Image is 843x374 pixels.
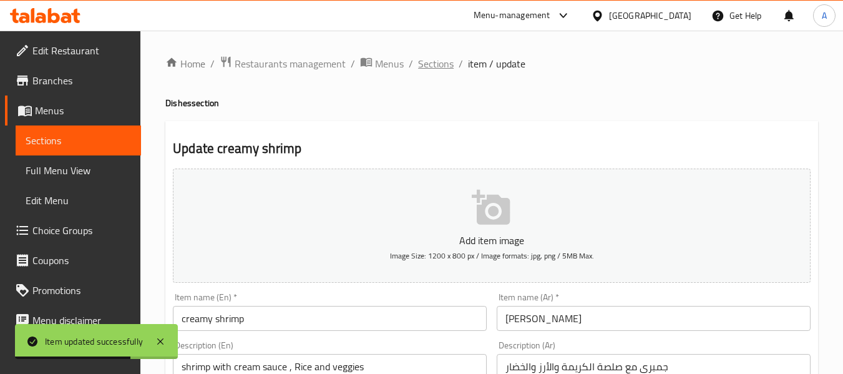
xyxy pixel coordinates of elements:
span: Promotions [32,283,131,298]
a: Coupons [5,245,141,275]
a: Menus [5,96,141,125]
span: A [822,9,827,22]
span: Edit Restaurant [32,43,131,58]
input: Enter name En [173,306,487,331]
span: Menu disclaimer [32,313,131,328]
span: Restaurants management [235,56,346,71]
span: Edit Menu [26,193,131,208]
span: Image Size: 1200 x 800 px / Image formats: jpg, png / 5MB Max. [390,249,594,263]
nav: breadcrumb [165,56,818,72]
a: Menus [360,56,404,72]
div: Menu-management [474,8,550,23]
button: Add item imageImage Size: 1200 x 800 px / Image formats: jpg, png / 5MB Max. [173,169,811,283]
a: Branches [5,66,141,96]
a: Edit Menu [16,185,141,215]
a: Home [165,56,205,71]
span: Menus [375,56,404,71]
li: / [459,56,463,71]
a: Full Menu View [16,155,141,185]
a: Sections [16,125,141,155]
li: / [210,56,215,71]
div: [GEOGRAPHIC_DATA] [609,9,691,22]
a: Edit Restaurant [5,36,141,66]
a: Menu disclaimer [5,305,141,335]
span: Full Menu View [26,163,131,178]
span: Branches [32,73,131,88]
li: / [409,56,413,71]
span: item / update [468,56,525,71]
h2: Update creamy shrimp [173,139,811,158]
a: Restaurants management [220,56,346,72]
div: Item updated successfully [45,335,143,348]
span: Sections [26,133,131,148]
a: Promotions [5,275,141,305]
span: Choice Groups [32,223,131,238]
span: Coupons [32,253,131,268]
input: Enter name Ar [497,306,811,331]
a: Upsell [5,335,141,365]
a: Choice Groups [5,215,141,245]
a: Sections [418,56,454,71]
p: Add item image [192,233,791,248]
span: Menus [35,103,131,118]
h4: Dishes section [165,97,818,109]
li: / [351,56,355,71]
